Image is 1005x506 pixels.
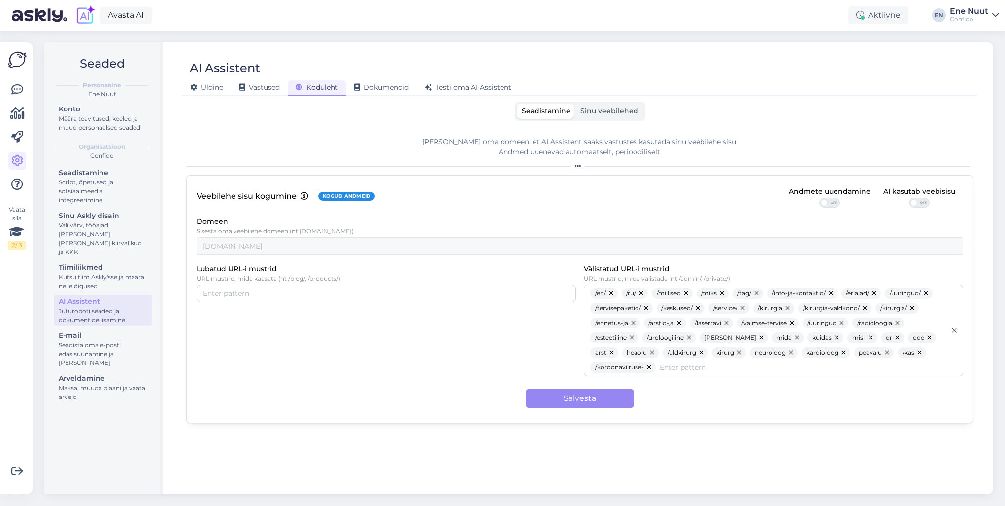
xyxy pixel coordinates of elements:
[660,362,946,373] input: Enter pattern
[704,332,756,343] span: [PERSON_NAME]
[197,228,963,235] p: Sisesta oma veebilehe domeen (nt [DOMAIN_NAME])
[950,15,988,23] div: Confido
[595,303,641,314] span: /tervisepaketid/
[584,264,670,275] label: Välistatud URL-i mustrid
[950,7,988,15] div: Ene Nuut
[54,295,152,326] a: AI AssistentJuturoboti seaded ja dokumentide lisamine
[880,303,907,314] span: /kirurgia/
[425,83,511,92] span: Testi oma AI Assistent
[75,5,96,26] img: explore-ai
[883,186,955,197] div: AI kasutab veebisisu
[59,221,147,256] div: Vali värv, tööajad, [PERSON_NAME], [PERSON_NAME] kiirvalikud ja KKK
[913,332,924,343] span: ode
[584,275,963,282] p: URL mustrid, mida välistada (nt /admin/, /private/)
[59,114,147,132] div: Määra teavitused, keeled ja muud personaalsed seaded
[190,83,223,92] span: Üldine
[186,137,973,157] div: [PERSON_NAME] oma domeen, et AI Assistent saaks vastustes kasutada sinu veebilehe sisu. Andmed uu...
[886,332,892,343] span: dr
[239,83,280,92] span: Vastused
[54,166,152,206] a: SeadistamineScript, õpetused ja sotsiaalmeedia integreerimine
[776,332,792,343] span: mida
[932,8,946,22] div: EN
[716,347,734,358] span: kirurg
[806,347,838,358] span: kardioloog
[59,341,147,367] div: Seadista oma e-posti edasisuunamine ja [PERSON_NAME]
[52,54,152,73] h2: Seaded
[197,264,277,275] label: Lubatud URL-i mustrid
[848,6,908,24] div: Aktiivne
[197,190,297,203] p: Veebilehe sisu kogumine
[100,7,152,24] a: Avasta AI
[812,332,832,343] span: kuidas
[595,362,644,373] span: /koroonaviiruse-
[789,186,871,197] div: Andmete uuendamine
[8,241,26,250] div: 2 / 3
[522,107,570,115] span: Seadistamine
[595,318,628,328] span: /ennetus-ja
[713,303,737,314] span: /service/
[626,288,636,299] span: /ru/
[59,373,147,384] div: Arveldamine
[54,261,152,292] a: TiimiliikmedKutsu tiim Askly'sse ja määra neile õigused
[695,318,721,328] span: /laserravi
[197,237,963,255] input: example.com
[526,389,634,408] button: Salvesta
[52,90,152,99] div: Ene Nuut
[8,50,27,69] img: Askly Logo
[59,178,147,205] div: Script, õpetused ja sotsiaalmeedia integreerimine
[79,143,125,151] b: Organisatsioon
[54,329,152,369] a: E-mailSeadista oma e-posti edasisuunamine ja [PERSON_NAME]
[59,384,147,401] div: Maksa, muuda plaani ja vaata arveid
[354,83,409,92] span: Dokumendid
[859,347,882,358] span: peavalu
[580,107,638,115] span: Sinu veebilehed
[83,81,121,90] b: Personaalne
[890,288,921,299] span: /uuringud/
[701,288,717,299] span: /miks
[54,103,152,134] a: KontoMäära teavitused, keeled ja muud personaalsed seaded
[846,288,869,299] span: /erialad/
[59,307,147,325] div: Juturoboti seaded ja dokumentide lisamine
[197,275,576,282] p: URL mustrid, mida kaasata (nt /blog/, /products/)
[917,198,929,207] span: OFF
[54,372,152,403] a: ArveldamineMaksa, muuda plaani ja vaata arveid
[296,83,338,92] span: Koduleht
[627,347,647,358] span: heaolu
[52,151,152,160] div: Confido
[59,262,147,273] div: Tiimiliikmed
[59,211,147,221] div: Sinu Askly disain
[190,59,260,77] div: AI Assistent
[828,198,839,207] span: OFF
[323,192,370,200] span: Kogub andmeid
[772,288,826,299] span: /info-ja-kontaktid/
[807,318,837,328] span: /uuringud
[950,7,999,23] a: Ene NuutConfido
[737,288,751,299] span: /tag/
[203,288,569,299] input: Enter pattern
[657,288,681,299] span: /millised
[648,318,674,328] span: /arstid-ja
[59,104,147,114] div: Konto
[59,330,147,341] div: E-mail
[852,332,866,343] span: mis-
[59,273,147,290] div: Kutsu tiim Askly'sse ja määra neile õigused
[741,318,787,328] span: /vaimse-tervise
[755,347,786,358] span: neuroloog
[197,217,228,227] label: Domeen
[595,332,627,343] span: /esteetiline
[668,347,696,358] span: /uldkirurg
[661,303,693,314] span: /keskused/
[903,347,914,358] span: /kas
[8,205,26,250] div: Vaata siia
[857,318,892,328] span: /radioloogia
[647,332,684,343] span: /uroloogiline
[59,296,147,307] div: AI Assistent
[595,288,606,299] span: /en/
[54,209,152,258] a: Sinu Askly disainVali värv, tööajad, [PERSON_NAME], [PERSON_NAME] kiirvalikud ja KKK
[59,168,147,178] div: Seadistamine
[803,303,860,314] span: /kirurgia-valdkond/
[595,347,606,358] span: arst
[758,303,782,314] span: /kirurgia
